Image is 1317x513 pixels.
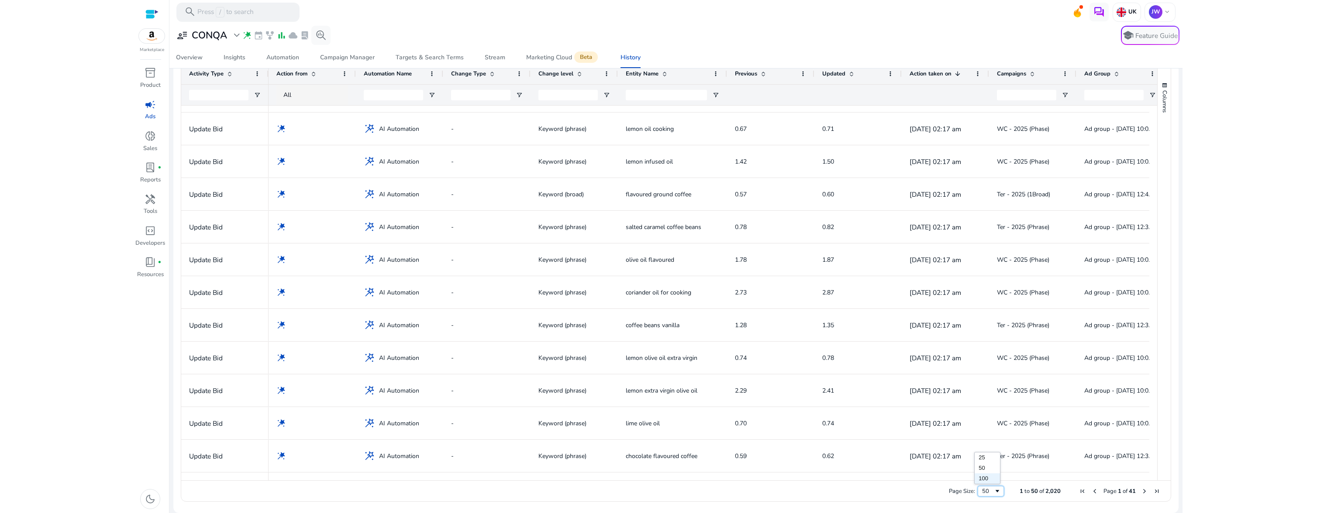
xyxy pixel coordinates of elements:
p: Update Bid [189,284,261,301]
span: Page [1103,487,1117,495]
span: flavoured ground coffee [626,190,691,198]
span: Action taken on [910,70,952,78]
span: AI Automation [379,120,419,138]
div: Select Field [974,452,1000,484]
span: wand_stars [364,156,375,167]
span: Beta [574,51,598,63]
span: donut_small [145,130,156,142]
span: 0.60 [822,190,834,198]
span: - [451,288,454,297]
span: Change Type [451,70,486,78]
p: Update Bid [189,414,261,432]
a: inventory_2Product [134,65,166,97]
span: - [451,223,454,231]
span: - [451,190,454,198]
div: Next Page [1141,488,1148,495]
a: lab_profilefiber_manual_recordReports [134,160,166,192]
input: Automation Name Filter Input [364,90,423,100]
span: Ad group - [DATE] 12:37:24.256 [1084,223,1172,231]
span: - [451,125,454,133]
p: Marketplace [140,47,164,53]
div: Automation [266,55,299,61]
span: Ad group - [DATE] 10:02:18.793 [1084,288,1172,297]
span: wand_stars [276,189,286,199]
span: cloud [288,31,298,40]
span: of [1123,487,1127,495]
div: Overview [176,55,203,61]
p: [DATE] 02:17 am [910,190,981,199]
span: Automation Name [364,70,412,78]
button: Open Filter Menu [603,92,610,99]
span: - [451,256,454,264]
span: 1.87 [822,256,834,264]
img: uk.svg [1117,7,1126,17]
span: 0.70 [735,419,747,427]
h3: CONQA [192,30,227,41]
span: Ad Group [1084,70,1110,78]
span: lab_profile [300,31,310,40]
p: [DATE] 02:17 am [910,419,981,428]
span: of [1039,487,1044,495]
span: lemon oil cooking [626,125,674,133]
span: wand_stars [364,123,375,134]
span: Keyword (phrase) [538,256,586,264]
a: handymanTools [134,192,166,223]
span: WC - 2025 (Phase) [997,288,1049,297]
span: to [1024,487,1030,495]
span: Activity Type [189,70,224,78]
span: Keyword (phrase) [538,288,586,297]
span: Ad group - [DATE] 10:02:18.793 [1084,354,1172,362]
a: code_blocksDevelopers [134,223,166,255]
span: lab_profile [145,162,156,173]
span: wand_stars [364,385,375,396]
span: Ad group - [DATE] 12:49:37.500 [1084,190,1172,198]
span: Entity Name [626,70,658,78]
span: WC - 2025 (Phase) [997,386,1049,395]
span: 100 [979,475,988,482]
p: Product [140,81,161,90]
input: Ad Group Filter Input [1084,90,1144,100]
p: UK [1126,8,1136,16]
span: school [1122,30,1134,41]
button: search_insights [311,26,331,45]
span: lemon olive oil extra virgin [626,354,697,362]
p: Ads [145,113,155,121]
p: Update Bid [189,153,261,171]
span: bar_chart [277,31,286,40]
button: Open Filter Menu [1149,92,1156,99]
span: chocolate flavoured coffee [626,452,697,460]
p: [DATE] 02:17 am [910,354,981,363]
span: Keyword (phrase) [538,157,586,166]
span: AI Automation [379,153,419,171]
button: schoolFeature Guide [1121,26,1179,45]
p: Update Bid [189,349,261,367]
span: 0.78 [735,223,747,231]
span: AI Automation [379,447,419,465]
p: Reports [140,176,161,185]
span: keyboard_arrow_down [1163,8,1171,16]
span: WC - 2025 (Phase) [997,256,1049,264]
span: Columns [1161,90,1169,113]
span: 0.57 [735,190,747,198]
span: - [451,157,454,166]
span: 0.59 [735,452,747,460]
p: Developers [135,239,165,248]
span: lemon infused oil [626,157,673,166]
span: campaign [145,99,156,110]
span: Keyword (phrase) [538,354,586,362]
span: Ad group - [DATE] 10:02:18.793 [1084,256,1172,264]
span: 2.29 [735,386,747,395]
span: wand_stars [364,450,375,462]
span: 50 [979,465,985,471]
span: wand_stars [276,287,286,297]
span: 1.28 [735,321,747,329]
span: Ter - 2025 (Phrase) [997,452,1049,460]
span: dark_mode [145,493,156,505]
span: Ad group - [DATE] 12:37:24.256 [1084,452,1172,460]
span: 1 [1020,487,1023,495]
div: Page Size: [949,487,975,495]
span: AI Automation [379,218,419,236]
div: 50 [982,487,994,495]
span: 41 [1129,487,1136,495]
span: wand_stars [242,31,252,40]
